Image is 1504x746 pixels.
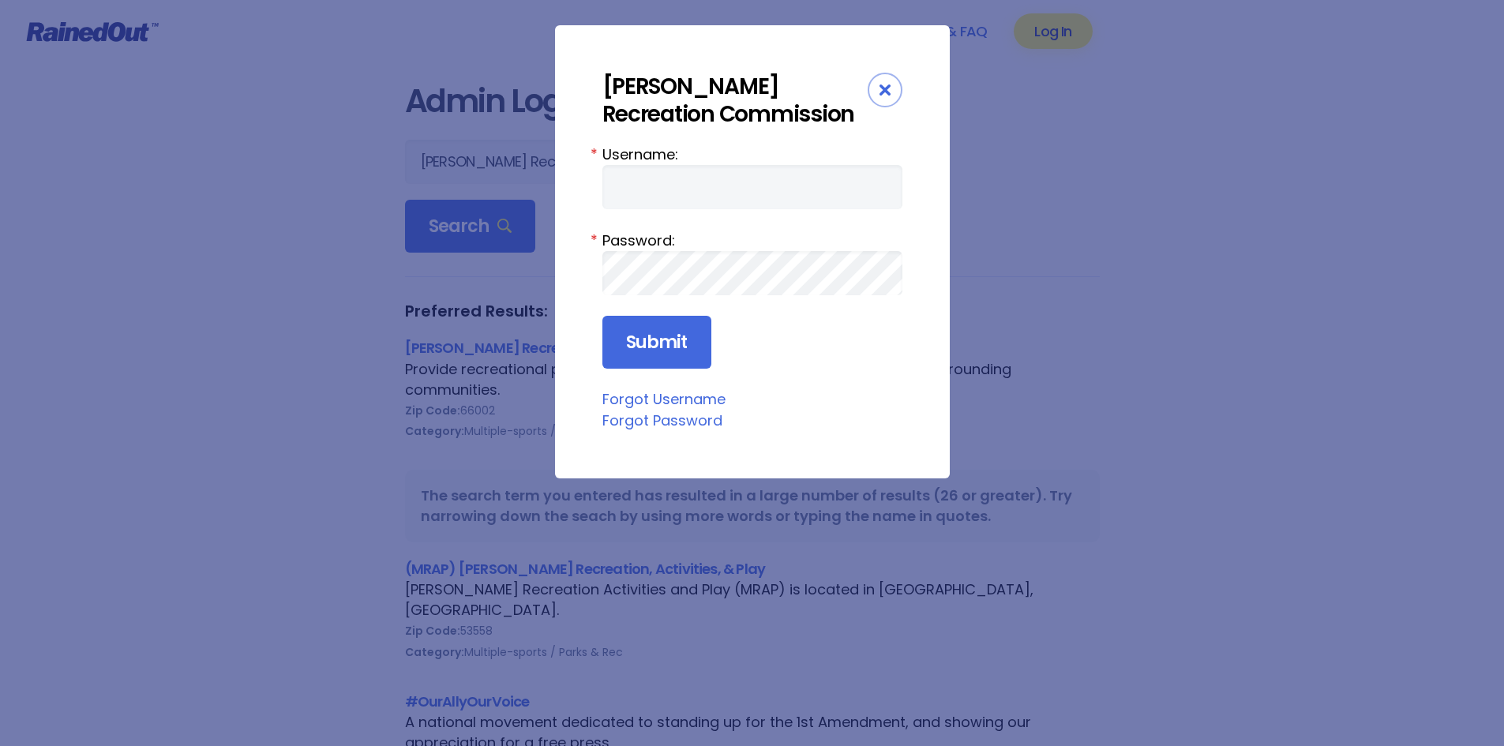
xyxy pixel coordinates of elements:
[602,410,722,430] a: Forgot Password
[602,230,902,251] label: Password:
[602,73,868,128] div: [PERSON_NAME] Recreation Commission
[602,389,726,409] a: Forgot Username
[602,316,711,369] input: Submit
[602,144,902,165] label: Username:
[868,73,902,107] div: Close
